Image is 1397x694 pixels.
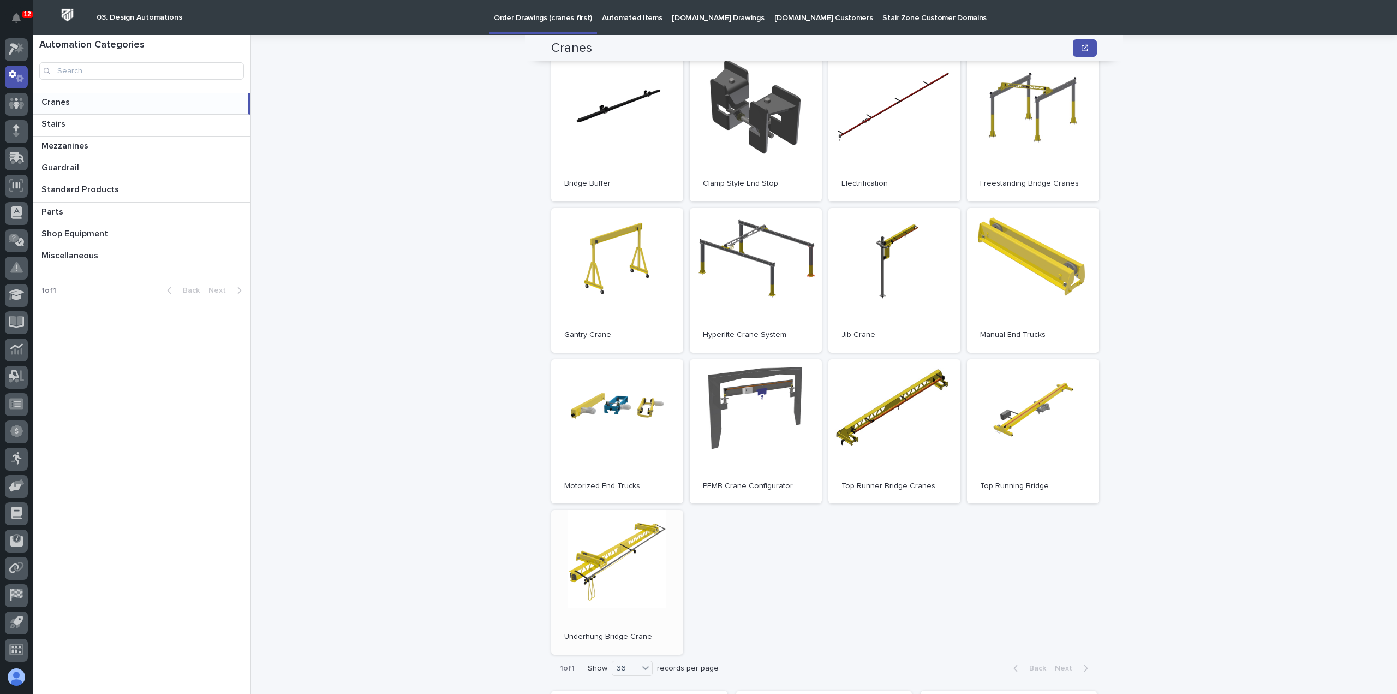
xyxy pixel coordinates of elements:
[980,482,1086,491] p: Top Running Bridge
[703,330,809,340] p: Hyperlite Crane System
[14,13,28,31] div: Notifications12
[33,203,250,224] a: PartsParts
[690,208,822,353] a: Hyperlite Crane System
[41,95,72,108] p: Cranes
[690,57,822,201] a: Clamp Style End Stop
[41,139,91,151] p: Mezzanines
[967,208,1099,353] a: Manual End Trucks
[41,227,110,239] p: Shop Equipment
[703,482,809,491] p: PEMB Crane Configurator
[564,632,670,642] p: Underhung Bridge Crane
[967,57,1099,201] a: Freestanding Bridge Cranes
[828,359,960,504] a: Top Runner Bridge Cranes
[828,57,960,201] a: Electrification
[39,62,244,80] input: Search
[551,510,683,655] a: Underhung Bridge Crane
[612,663,638,674] div: 36
[39,39,244,51] h1: Automation Categories
[1005,663,1050,673] button: Back
[1055,665,1079,672] span: Next
[41,117,68,129] p: Stairs
[980,179,1086,188] p: Freestanding Bridge Cranes
[158,286,204,295] button: Back
[551,655,583,682] p: 1 of 1
[5,7,28,29] button: Notifications
[33,93,250,115] a: CranesCranes
[41,205,65,217] p: Parts
[5,666,28,689] button: users-avatar
[33,180,250,202] a: Standard ProductsStandard Products
[564,330,670,340] p: Gantry Crane
[690,359,822,504] a: PEMB Crane Configurator
[97,13,182,22] h2: 03. Design Automations
[33,115,250,137] a: StairsStairs
[33,158,250,180] a: GuardrailGuardrail
[33,246,250,268] a: MiscellaneousMiscellaneous
[41,182,121,195] p: Standard Products
[33,224,250,246] a: Shop EquipmentShop Equipment
[208,287,232,294] span: Next
[33,137,250,158] a: MezzaninesMezzanines
[551,208,683,353] a: Gantry Crane
[1050,663,1097,673] button: Next
[980,330,1086,340] p: Manual End Trucks
[551,359,683,504] a: Motorized End Trucks
[41,161,81,173] p: Guardrail
[204,286,250,295] button: Next
[967,359,1099,504] a: Top Running Bridge
[841,179,947,188] p: Electrification
[588,664,607,673] p: Show
[564,482,670,491] p: Motorized End Trucks
[41,248,100,261] p: Miscellaneous
[841,482,947,491] p: Top Runner Bridge Cranes
[57,5,77,25] img: Workspace Logo
[176,287,200,294] span: Back
[703,179,809,188] p: Clamp Style End Stop
[1023,665,1046,672] span: Back
[841,330,947,340] p: Jib Crane
[551,57,683,201] a: Bridge Buffer
[564,179,670,188] p: Bridge Buffer
[828,208,960,353] a: Jib Crane
[33,277,65,304] p: 1 of 1
[24,10,31,18] p: 12
[551,40,592,56] h2: Cranes
[657,664,719,673] p: records per page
